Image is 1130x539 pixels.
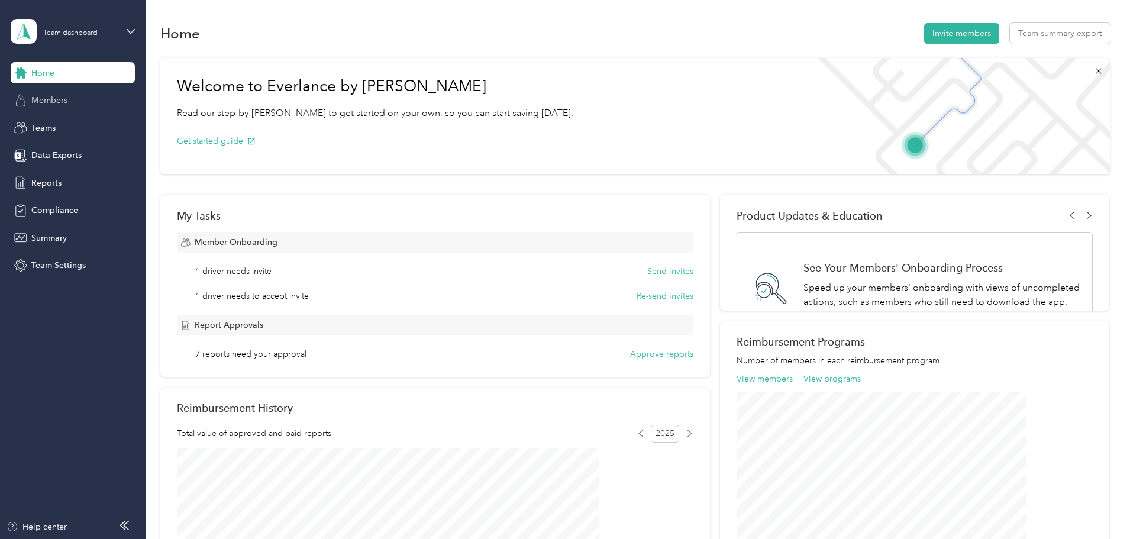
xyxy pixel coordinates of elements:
[803,280,1080,309] p: Speed up your members' onboarding with views of uncompleted actions, such as members who still ne...
[806,58,1109,174] img: Welcome to everlance
[637,290,693,302] button: Re-send invites
[31,67,54,79] span: Home
[651,425,679,443] span: 2025
[647,265,693,277] button: Send invites
[31,177,62,189] span: Reports
[31,149,82,162] span: Data Exports
[195,319,263,331] span: Report Approvals
[803,373,861,385] button: View programs
[737,373,793,385] button: View members
[1064,473,1130,539] iframe: Everlance-gr Chat Button Frame
[737,209,883,222] span: Product Updates & Education
[924,23,999,44] button: Invite members
[803,262,1080,274] h1: See Your Members' Onboarding Process
[177,402,293,414] h2: Reimbursement History
[195,265,272,277] span: 1 driver needs invite
[160,27,200,40] h1: Home
[7,521,67,533] button: Help center
[630,348,693,360] button: Approve reports
[31,122,56,134] span: Teams
[195,348,306,360] span: 7 reports need your approval
[43,30,98,37] div: Team dashboard
[31,259,86,272] span: Team Settings
[195,290,309,302] span: 1 driver needs to accept invite
[177,77,573,96] h1: Welcome to Everlance by [PERSON_NAME]
[195,236,277,248] span: Member Onboarding
[1010,23,1110,44] button: Team summary export
[177,135,256,147] button: Get started guide
[737,335,1093,348] h2: Reimbursement Programs
[31,204,78,217] span: Compliance
[31,232,67,244] span: Summary
[737,354,1093,367] p: Number of members in each reimbursement program.
[177,209,693,222] div: My Tasks
[177,106,573,121] p: Read our step-by-[PERSON_NAME] to get started on your own, so you can start saving [DATE].
[177,427,331,440] span: Total value of approved and paid reports
[31,94,67,106] span: Members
